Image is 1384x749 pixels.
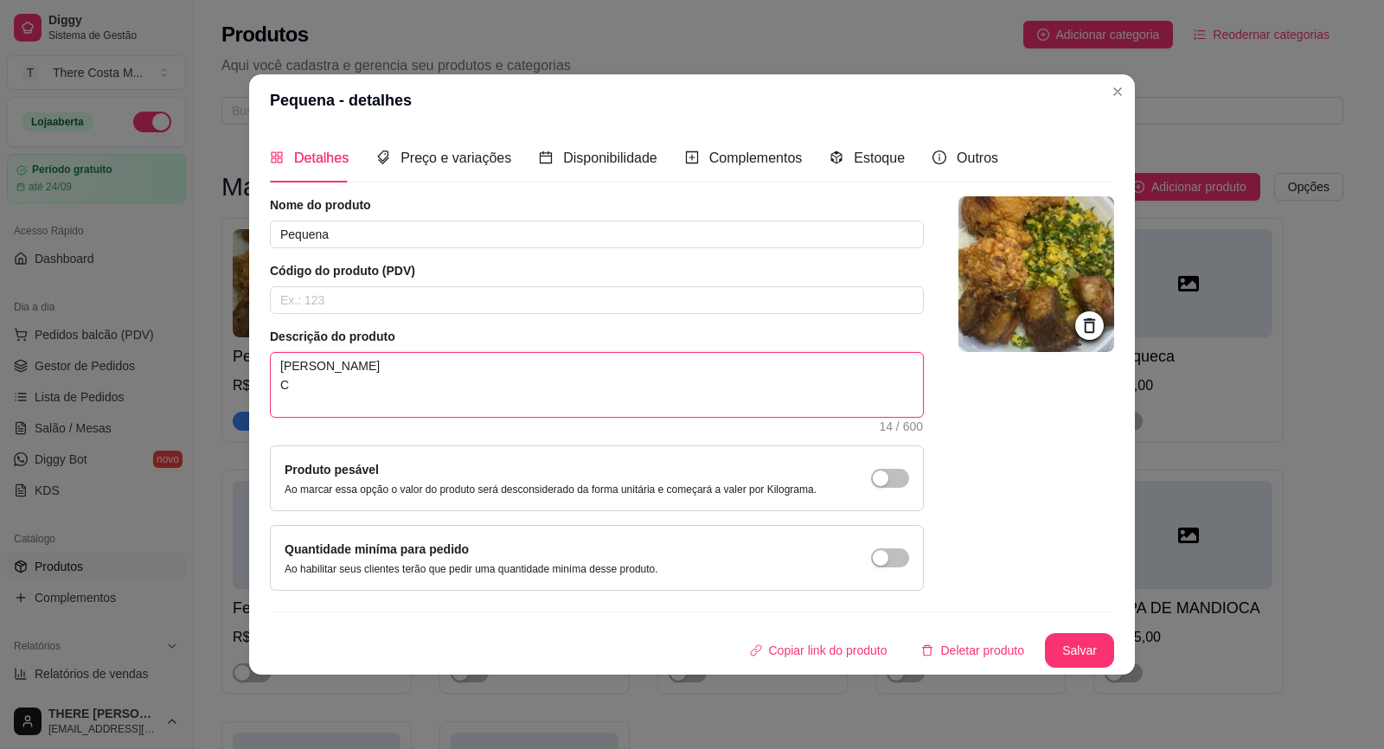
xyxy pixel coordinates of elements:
[270,328,924,345] article: Descrição do produto
[685,150,699,164] span: plus-square
[285,483,817,496] p: Ao marcar essa opção o valor do produto será desconsiderado da forma unitária e começará a valer ...
[285,562,658,576] p: Ao habilitar seus clientes terão que pedir uma quantidade miníma desse produto.
[249,74,1135,126] header: Pequena - detalhes
[830,150,843,164] span: code-sandbox
[294,150,349,165] span: Detalhes
[563,150,657,165] span: Disponibilidade
[539,150,553,164] span: calendar
[1104,78,1131,106] button: Close
[376,150,390,164] span: tags
[1045,633,1114,668] button: Salvar
[270,286,924,314] input: Ex.: 123
[957,150,998,165] span: Outros
[921,644,933,656] span: delete
[285,463,379,477] label: Produto pesável
[270,150,284,164] span: appstore
[932,150,946,164] span: info-circle
[907,633,1038,668] button: deleteDeletar produto
[270,262,924,279] article: Código do produto (PDV)
[285,542,469,556] label: Quantidade miníma para pedido
[270,221,924,248] input: Ex.: Hamburguer de costela
[958,196,1114,352] img: logo da loja
[854,150,905,165] span: Estoque
[400,150,511,165] span: Preço e variações
[271,353,923,417] textarea: [PERSON_NAME] C
[270,196,924,214] article: Nome do produto
[736,633,901,668] button: Copiar link do produto
[709,150,803,165] span: Complementos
